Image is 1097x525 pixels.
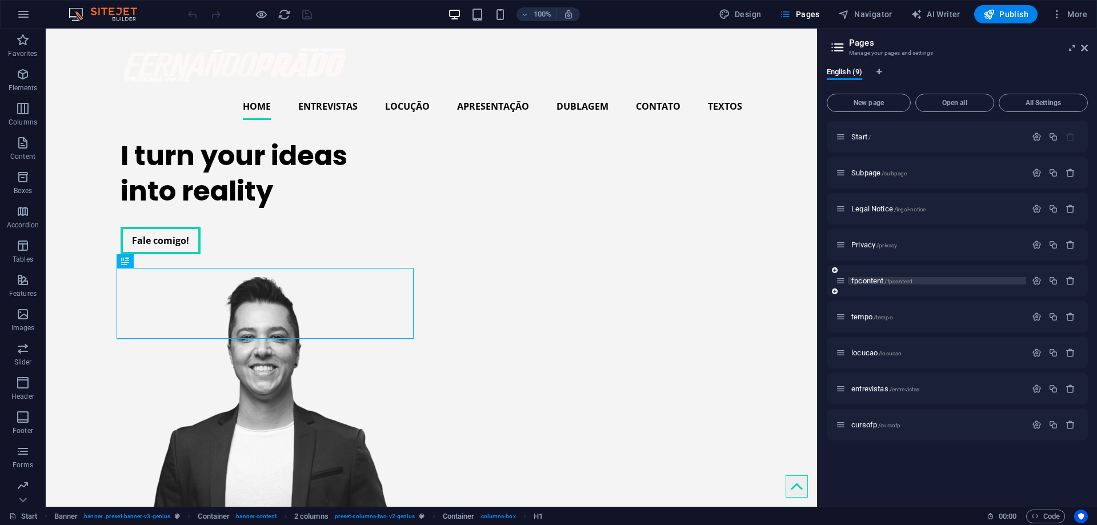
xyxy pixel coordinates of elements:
button: Design [714,5,766,23]
div: Remove [1066,240,1075,250]
span: Click to open page [851,133,871,141]
span: Click to open page [851,312,893,321]
span: fpcontent [851,276,912,285]
p: Tables [13,255,33,264]
div: Settings [1032,168,1042,178]
span: . banner .preset-banner-v3-genius [82,510,170,523]
button: New page [827,94,911,112]
div: Duplicate [1048,168,1058,178]
div: Settings [1032,384,1042,394]
div: Remove [1066,276,1075,286]
div: tempo/tempo [848,313,1026,320]
p: Images [11,323,35,332]
i: This element is a customizable preset [175,513,180,519]
button: AI Writer [906,5,965,23]
div: Settings [1032,348,1042,358]
a: Click to cancel selection. Double-click to open Pages [9,510,38,523]
span: Click to open page [851,420,900,429]
span: More [1051,9,1087,20]
div: Remove [1066,384,1075,394]
span: . columns-box [479,510,516,523]
span: 00 00 [999,510,1016,523]
span: Click to select. Double-click to edit [534,510,543,523]
div: Design (Ctrl+Alt+Y) [714,5,766,23]
div: Remove [1066,348,1075,358]
div: Privacy/privacy [848,241,1026,249]
span: Click to open page [851,169,907,177]
p: Forms [13,460,33,470]
span: English (9) [827,65,862,81]
div: Duplicate [1048,204,1058,214]
span: Click to select. Double-click to edit [198,510,230,523]
p: Favorites [8,49,37,58]
i: This element is a customizable preset [419,513,425,519]
span: /privacy [876,242,897,249]
span: Click to select. Double-click to edit [294,510,329,523]
div: Settings [1032,276,1042,286]
div: Language Tabs [827,67,1088,89]
span: Click to select. Double-click to edit [443,510,475,523]
span: : [1007,512,1008,520]
i: On resize automatically adjust zoom level to fit chosen device. [563,9,574,19]
span: Click to open page [851,241,897,249]
button: Navigator [834,5,897,23]
span: All Settings [1004,99,1083,106]
div: Settings [1032,204,1042,214]
p: Features [9,289,37,298]
span: Design [719,9,762,20]
p: Boxes [14,186,33,195]
div: Legal Notice/legal-notice [848,205,1026,213]
div: Settings [1032,240,1042,250]
span: Navigator [838,9,892,20]
div: entrevistas/entrevistas [848,385,1026,392]
span: Click to open page [851,384,919,393]
div: fpcontent/fpcontent [848,277,1026,284]
p: Slider [14,358,32,367]
i: Reload page [278,8,291,21]
div: Subpage/subpage [848,169,1026,177]
div: Duplicate [1048,240,1058,250]
span: /entrevistas [890,386,920,392]
span: Open all [920,99,989,106]
span: . preset-columns-two-v2-genius [333,510,415,523]
div: Duplicate [1048,132,1058,142]
span: / [868,134,871,141]
button: Pages [775,5,824,23]
div: Settings [1032,132,1042,142]
h2: Pages [849,38,1088,48]
p: Elements [9,83,38,93]
button: More [1047,5,1092,23]
div: Duplicate [1048,348,1058,358]
span: . banner-content [234,510,276,523]
p: Footer [13,426,33,435]
span: Publish [983,9,1028,20]
span: AI Writer [911,9,960,20]
h6: 100% [534,7,552,21]
button: Usercentrics [1074,510,1088,523]
div: Duplicate [1048,384,1058,394]
button: Code [1026,510,1065,523]
div: Settings [1032,420,1042,430]
span: /locucao [879,350,902,356]
div: Settings [1032,312,1042,322]
div: Remove [1066,420,1075,430]
span: /fpcontent [884,278,912,284]
h6: Session time [987,510,1017,523]
div: Duplicate [1048,276,1058,286]
div: Duplicate [1048,420,1058,430]
button: 100% [517,7,557,21]
img: Editor Logo [66,7,151,21]
span: /cursofp [878,422,900,428]
div: The startpage cannot be deleted [1066,132,1075,142]
nav: breadcrumb [54,510,543,523]
span: /legal-notice [894,206,926,213]
div: locucao/locucao [848,349,1026,356]
button: Click here to leave preview mode and continue editing [254,7,268,21]
p: Header [11,392,34,401]
div: Remove [1066,204,1075,214]
span: Click to open page [851,205,926,213]
div: Remove [1066,168,1075,178]
button: reload [277,7,291,21]
span: /tempo [874,314,893,320]
p: Accordion [7,221,39,230]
